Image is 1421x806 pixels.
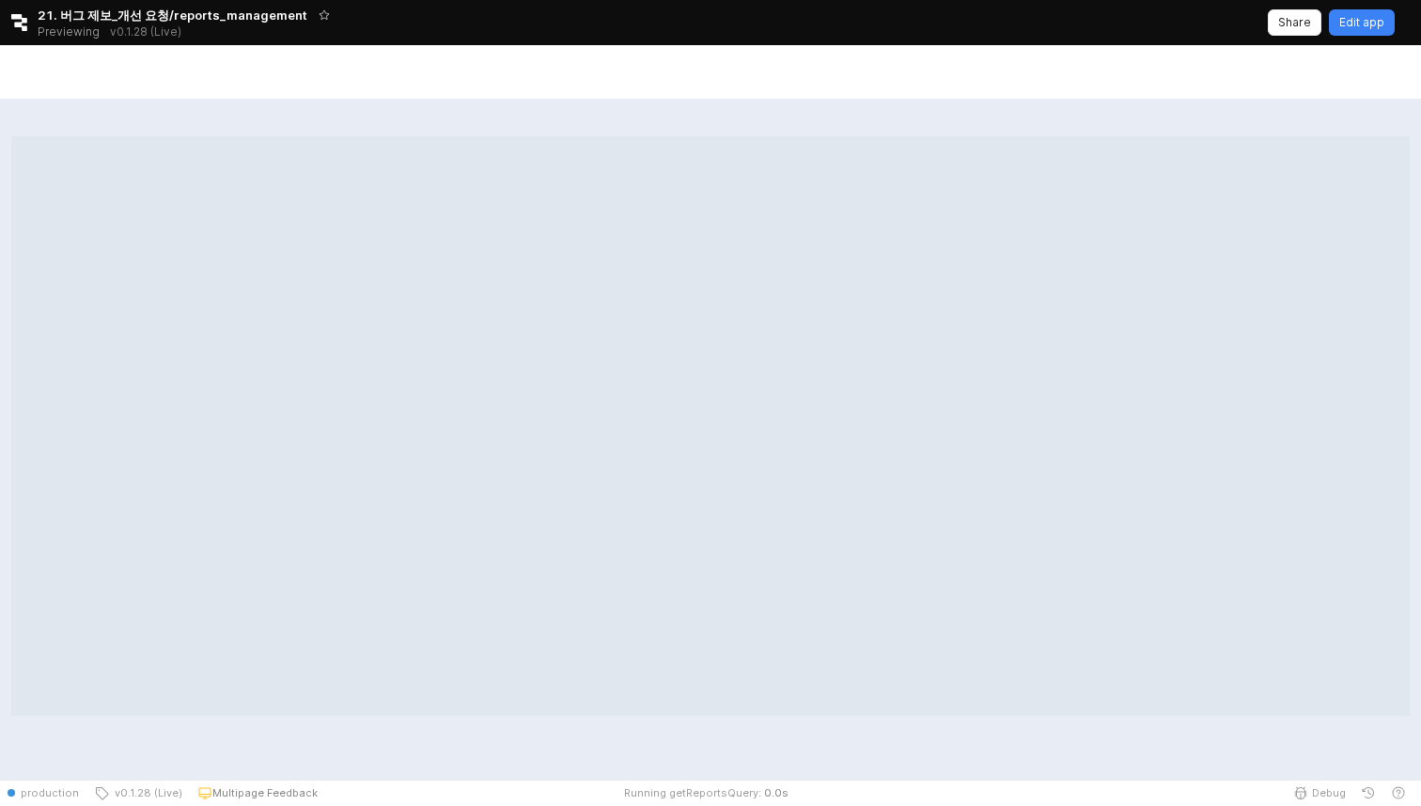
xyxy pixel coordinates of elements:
button: Help [1383,780,1413,806]
button: Debug [1286,780,1353,806]
p: v0.1.28 (Live) [110,24,181,40]
button: Add app to favorites [315,6,334,24]
span: Running getReportsQuery: [624,785,761,800]
p: Edit app [1339,15,1384,30]
button: Multipage Feedback [190,780,325,806]
button: v0.1.28 (Live) [86,780,190,806]
span: Previewing [38,23,100,41]
span: 21. 버그 제보_개선 요청/reports_management [38,6,307,24]
p: Share [1278,15,1311,30]
button: Releases and History [100,19,192,45]
span: 0.0 s [764,785,789,800]
button: Edit app [1329,9,1395,36]
button: Share app [1268,9,1321,36]
p: Multipage Feedback [212,785,318,800]
span: v0.1.28 (Live) [109,785,182,800]
span: Debug [1312,785,1346,800]
span: production [21,785,79,800]
div: Previewing v0.1.28 (Live) [38,19,192,45]
button: History [1353,780,1383,806]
